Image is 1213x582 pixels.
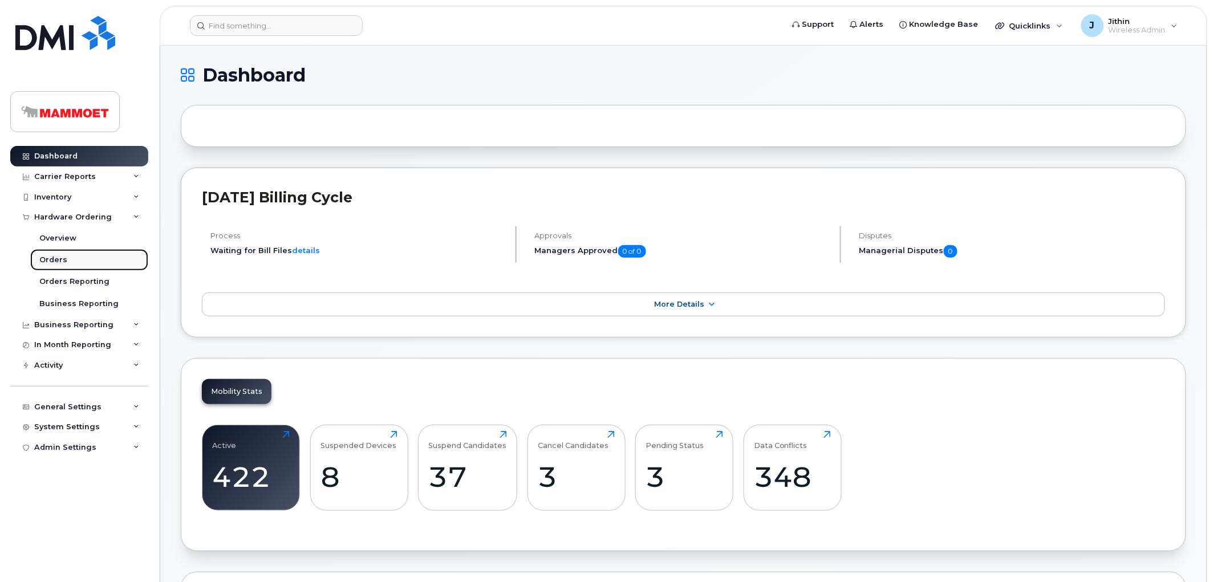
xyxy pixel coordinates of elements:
a: Pending Status3 [646,431,723,504]
a: Data Conflicts348 [754,431,831,504]
a: Suspended Devices8 [321,431,397,504]
h5: Managerial Disputes [859,245,1165,258]
a: details [292,246,320,255]
h2: [DATE] Billing Cycle [202,189,1165,206]
div: 3 [538,460,615,494]
li: Waiting for Bill Files [210,245,506,256]
a: Cancel Candidates3 [538,431,615,504]
div: Suspended Devices [321,431,396,450]
div: Cancel Candidates [538,431,608,450]
div: Suspend Candidates [429,431,507,450]
h4: Process [210,231,506,240]
h4: Approvals [535,231,830,240]
h5: Managers Approved [535,245,830,258]
iframe: Messenger Launcher [1163,532,1204,573]
div: 37 [429,460,507,494]
span: More Details [655,300,705,308]
h4: Disputes [859,231,1165,240]
a: Active422 [213,431,290,504]
a: Suspend Candidates37 [429,431,507,504]
span: Dashboard [202,67,306,84]
div: 422 [213,460,290,494]
div: 8 [321,460,397,494]
span: 0 [944,245,958,258]
div: 3 [646,460,723,494]
div: Pending Status [646,431,704,450]
span: 0 of 0 [618,245,646,258]
div: Active [213,431,237,450]
div: Data Conflicts [754,431,808,450]
div: 348 [754,460,831,494]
